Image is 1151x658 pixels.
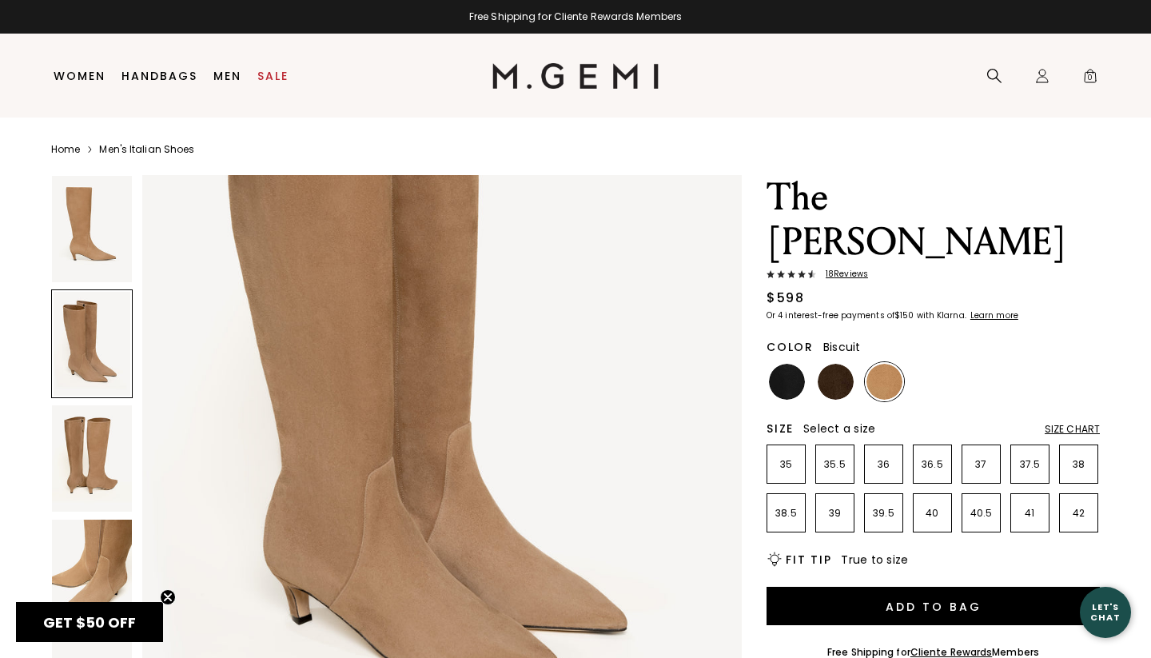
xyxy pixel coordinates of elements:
[866,364,902,400] img: Biscuit
[16,602,163,642] div: GET $50 OFFClose teaser
[767,341,814,353] h2: Color
[160,589,176,605] button: Close teaser
[767,507,805,520] p: 38.5
[818,364,854,400] img: Chocolate
[970,309,1018,321] klarna-placement-style-cta: Learn more
[43,612,136,632] span: GET $50 OFF
[51,143,80,156] a: Home
[767,175,1100,265] h1: The [PERSON_NAME]
[894,309,914,321] klarna-placement-style-amount: $150
[1060,507,1097,520] p: 42
[969,311,1018,321] a: Learn more
[1011,507,1049,520] p: 41
[1060,458,1097,471] p: 38
[914,458,951,471] p: 36.5
[1080,602,1131,622] div: Let's Chat
[767,289,804,308] div: $598
[816,507,854,520] p: 39
[816,269,868,279] span: 18 Review s
[816,458,854,471] p: 35.5
[841,552,908,568] span: True to size
[492,63,659,89] img: M.Gemi
[962,507,1000,520] p: 40.5
[121,70,197,82] a: Handbags
[767,422,794,435] h2: Size
[1045,423,1100,436] div: Size Chart
[823,339,861,355] span: Biscuit
[1082,71,1098,87] span: 0
[962,458,1000,471] p: 37
[786,553,831,566] h2: Fit Tip
[52,405,132,512] img: The Tina
[865,507,902,520] p: 39.5
[99,143,194,156] a: Men's Italian Shoes
[767,269,1100,282] a: 18Reviews
[767,458,805,471] p: 35
[917,309,969,321] klarna-placement-style-body: with Klarna
[865,458,902,471] p: 36
[1011,458,1049,471] p: 37.5
[52,520,132,626] img: The Tina
[213,70,241,82] a: Men
[914,507,951,520] p: 40
[767,587,1100,625] button: Add to Bag
[767,309,894,321] klarna-placement-style-body: Or 4 interest-free payments of
[257,70,289,82] a: Sale
[803,421,875,437] span: Select a size
[52,176,132,282] img: The Tina
[54,70,106,82] a: Women
[769,364,805,400] img: Black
